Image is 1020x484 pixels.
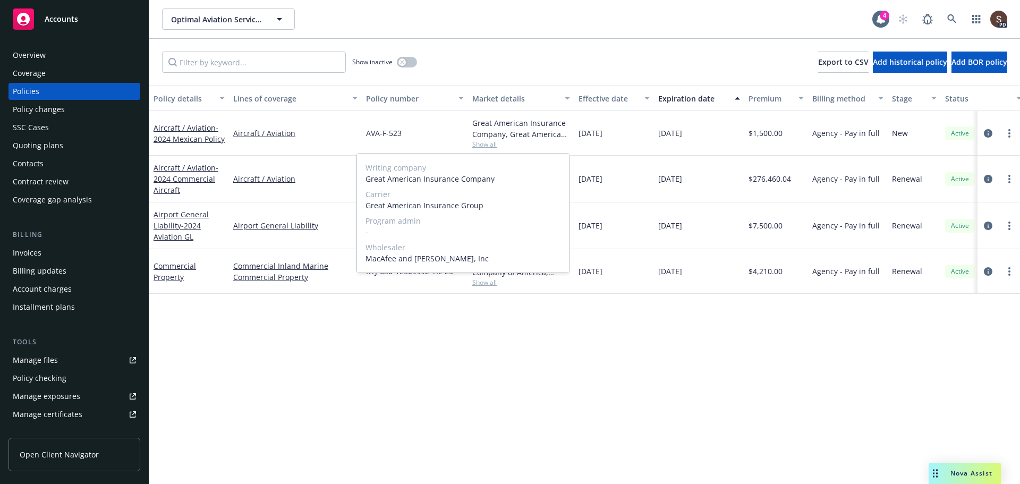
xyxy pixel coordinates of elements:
[13,352,58,369] div: Manage files
[365,189,561,200] span: Carrier
[744,86,808,111] button: Premium
[951,52,1007,73] button: Add BOR policy
[8,230,140,240] div: Billing
[13,244,41,261] div: Invoices
[8,262,140,279] a: Billing updates
[233,93,346,104] div: Lines of coverage
[8,4,140,34] a: Accounts
[362,86,468,111] button: Policy number
[8,352,140,369] a: Manage files
[13,388,80,405] div: Manage exposures
[892,220,922,231] span: Renewal
[579,93,638,104] div: Effective date
[574,86,654,111] button: Effective date
[917,9,938,30] a: Report a Bug
[982,173,994,185] a: circleInformation
[365,173,561,184] span: Great American Insurance Company
[8,101,140,118] a: Policy changes
[149,86,229,111] button: Policy details
[579,266,602,277] span: [DATE]
[658,220,682,231] span: [DATE]
[8,299,140,316] a: Installment plans
[13,47,46,64] div: Overview
[949,129,971,138] span: Active
[8,155,140,172] a: Contacts
[233,173,358,184] a: Aircraft / Aviation
[654,86,744,111] button: Expiration date
[154,123,225,144] span: - 2024 Mexican Policy
[966,9,987,30] a: Switch app
[8,83,140,100] a: Policies
[171,14,263,25] span: Optimal Aviation Services, LLC (Commercial)
[162,52,346,73] input: Filter by keyword...
[154,123,225,144] a: Aircraft / Aviation
[13,137,63,154] div: Quoting plans
[154,163,218,195] a: Aircraft / Aviation
[929,463,942,484] div: Drag to move
[154,220,201,242] span: - 2024 Aviation GL
[365,253,561,264] span: MacAfee and [PERSON_NAME], Inc
[472,117,570,140] div: Great American Insurance Company, Great American Insurance Group, MacAfee and [PERSON_NAME], Inc
[579,173,602,184] span: [DATE]
[818,57,869,67] span: Export to CSV
[1003,127,1016,140] a: more
[13,299,75,316] div: Installment plans
[808,86,888,111] button: Billing method
[658,93,728,104] div: Expiration date
[892,128,908,139] span: New
[8,370,140,387] a: Policy checking
[154,93,213,104] div: Policy details
[990,11,1007,28] img: photo
[929,463,1001,484] button: Nova Assist
[233,260,358,271] a: Commercial Inland Marine
[472,140,570,149] span: Show all
[658,128,682,139] span: [DATE]
[233,220,358,231] a: Airport General Liability
[13,173,69,190] div: Contract review
[892,173,922,184] span: Renewal
[982,127,994,140] a: circleInformation
[812,266,880,277] span: Agency - Pay in full
[8,244,140,261] a: Invoices
[579,220,602,231] span: [DATE]
[13,370,66,387] div: Policy checking
[233,271,358,283] a: Commercial Property
[13,424,66,441] div: Manage claims
[658,266,682,277] span: [DATE]
[366,128,402,139] span: AVA-F-523
[1003,173,1016,185] a: more
[45,15,78,23] span: Accounts
[154,261,196,282] a: Commercial Property
[13,65,46,82] div: Coverage
[812,128,880,139] span: Agency - Pay in full
[472,278,570,287] span: Show all
[880,11,889,20] div: 4
[13,406,82,423] div: Manage certificates
[365,162,561,173] span: Writing company
[13,281,72,298] div: Account charges
[949,174,971,184] span: Active
[873,52,947,73] button: Add historical policy
[365,242,561,253] span: Wholesaler
[951,57,1007,67] span: Add BOR policy
[154,163,218,195] span: - 2024 Commercial Aircraft
[812,220,880,231] span: Agency - Pay in full
[941,9,963,30] a: Search
[8,337,140,347] div: Tools
[13,262,66,279] div: Billing updates
[749,128,783,139] span: $1,500.00
[888,86,941,111] button: Stage
[579,128,602,139] span: [DATE]
[13,83,39,100] div: Policies
[749,93,792,104] div: Premium
[8,65,140,82] a: Coverage
[749,220,783,231] span: $7,500.00
[950,469,992,478] span: Nova Assist
[233,128,358,139] a: Aircraft / Aviation
[20,449,99,460] span: Open Client Navigator
[365,215,561,226] span: Program admin
[8,47,140,64] a: Overview
[13,101,65,118] div: Policy changes
[8,119,140,136] a: SSC Cases
[13,119,49,136] div: SSC Cases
